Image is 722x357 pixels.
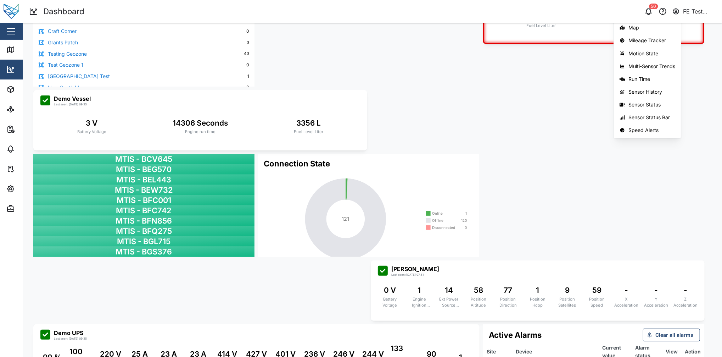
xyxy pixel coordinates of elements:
div: Last seen: [DATE] 09:35 [54,336,87,341]
a: Grants Patch [48,39,78,46]
div: Position Hdop [526,296,549,309]
div: Engine Ignition Status [407,296,431,309]
div: Offline [432,219,448,222]
div: Ext Power Source Voltage [437,296,461,309]
div: X Acceleration [614,296,638,309]
div: [PERSON_NAME] [391,265,439,274]
span: Clear all alarms [655,329,693,341]
div: 14306 Seconds [173,117,228,129]
div: - [654,285,658,296]
div: - [625,285,628,296]
div: Settings [18,185,44,193]
a: MTIS - BCV645 [33,154,254,164]
tspan: 121 [342,216,349,222]
div: 0 V [384,285,396,296]
span: MTIS - BFN856 [116,215,172,227]
div: Sensor Status Bar [628,115,675,120]
div: 0 [246,28,249,35]
div: 3 [247,39,249,46]
div: Demo Vessel [54,94,91,103]
div: Last seen: [DATE] 09:35 [54,102,87,106]
span: MTIS - BFQ275 [116,225,172,237]
div: Position Satellites [555,296,579,309]
a: MTIS - BEW732 [33,185,254,195]
div: Dashboard [43,5,84,18]
a: MTIS - BFC742 [33,205,254,216]
div: 14 [445,285,453,296]
div: Battery Voltage [378,296,402,309]
div: Position Direction [496,296,520,309]
a: MTIS - BFC001 [33,195,254,205]
button: FE Test Admin [672,6,716,16]
div: Sites [18,105,35,113]
span: MTIS - BEG570 [116,164,172,176]
div: 3 V [86,117,98,129]
div: Map [628,25,675,31]
a: MTIS - BFN856 [33,216,254,226]
div: Mileage Tracker [628,38,675,43]
div: 3356 L [297,117,321,129]
a: Test Geozone 1 [48,61,83,69]
div: 0 [246,62,249,68]
div: Speed Alerts [628,127,675,133]
div: 1 [451,212,467,215]
div: 120 [451,219,467,222]
span: MTIS - BGL715 [117,236,171,248]
div: Online [432,212,448,215]
div: Fuel Level Liter [526,23,556,29]
div: 9 [565,285,570,296]
div: Motion State [628,51,675,56]
div: Z Acceleration [673,296,698,309]
a: Craft Corner [48,27,77,35]
div: 1 [536,285,539,296]
div: Y Acceleration [644,296,668,309]
div: Last seen: [DATE] 07:51 [391,273,424,277]
div: 43 [244,50,249,57]
h3: Connection State [264,158,330,169]
div: Demo UPS [54,329,83,337]
div: - [684,285,687,296]
a: Testing Geozone [48,50,87,58]
div: Engine run time [185,129,216,135]
div: Battery Voltage [77,129,106,135]
div: 77 [504,285,513,296]
span: MTIS - BFC001 [117,194,171,207]
div: Multi-Sensor Trends [628,64,675,69]
a: MTIS - BEL443 [33,175,254,185]
div: Tasks [18,165,38,173]
div: Disconnected [432,226,455,229]
div: Fuel Level Liter [294,129,324,135]
div: Dashboard [18,66,50,73]
a: MTIS - BEG570 [33,164,254,175]
div: FE Test Admin [683,7,716,16]
a: New South Map [48,84,85,92]
h3: Active Alarms [489,330,542,341]
a: [GEOGRAPHIC_DATA] Test [48,72,110,80]
div: Admin [18,205,39,213]
span: MTIS - BCV645 [116,153,173,165]
div: Position Speed [585,296,609,309]
span: MTIS - BEL443 [117,174,172,186]
button: Clear all alarms [643,329,700,341]
div: 1 [418,285,421,296]
div: Sensor Status [628,102,675,108]
span: MTIS - BEW732 [115,184,173,196]
div: 1 [247,73,249,80]
div: 0 [246,84,249,91]
div: Sensor History [628,89,675,95]
a: MTIS - BGS376 [33,247,254,257]
div: 50 [649,4,658,9]
div: 59 [592,285,601,296]
div: Map [18,46,34,54]
div: Assets [18,86,40,93]
div: 58 [474,285,483,296]
div: Position Altitude [466,296,490,309]
span: MTIS - BGS376 [116,246,172,258]
a: MTIS - BGL715 [33,236,254,247]
span: MTIS - BFC742 [116,205,172,217]
img: Main Logo [4,4,19,19]
div: Alarms [18,145,40,153]
a: MTIS - BFQ275 [33,226,254,236]
div: Run Time [628,76,675,82]
div: 0 [459,226,467,229]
